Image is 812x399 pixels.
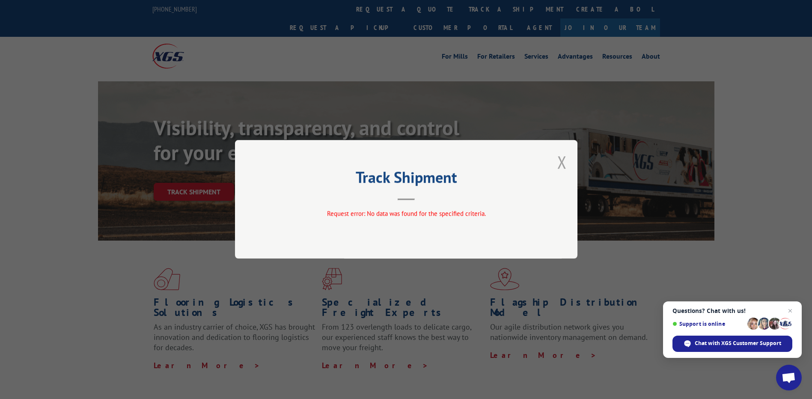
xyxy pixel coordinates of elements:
[278,171,535,188] h2: Track Shipment
[776,365,802,390] div: Open chat
[672,321,744,327] span: Support is online
[557,151,567,173] button: Close modal
[327,210,485,218] span: Request error: No data was found for the specified criteria.
[695,339,781,347] span: Chat with XGS Customer Support
[672,307,792,314] span: Questions? Chat with us!
[785,306,795,316] span: Close chat
[672,336,792,352] div: Chat with XGS Customer Support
